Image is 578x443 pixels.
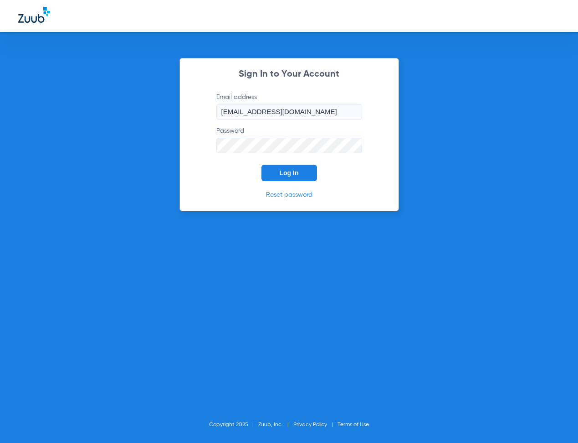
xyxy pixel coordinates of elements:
span: Log In [280,169,299,177]
h2: Sign In to Your Account [203,70,376,79]
img: Zuub Logo [18,7,50,23]
button: Log In [261,165,317,181]
li: Zuub, Inc. [258,420,293,429]
iframe: Chat Widget [532,399,578,443]
input: Password [216,138,362,153]
label: Password [216,126,362,153]
input: Email address [216,104,362,120]
label: Email address [216,93,362,120]
li: Copyright 2025 [209,420,258,429]
a: Reset password [266,192,312,198]
a: Privacy Policy [293,422,327,427]
a: Terms of Use [338,422,369,427]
